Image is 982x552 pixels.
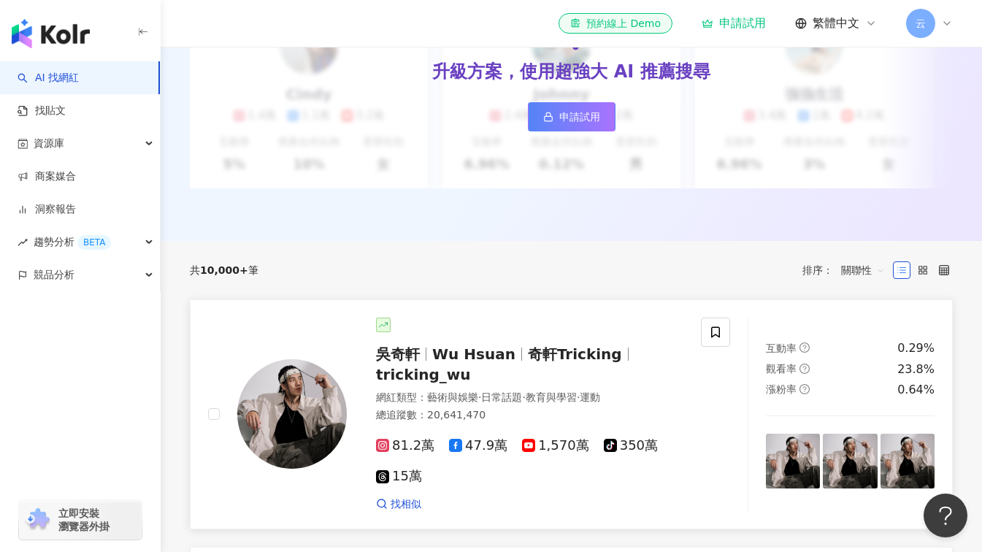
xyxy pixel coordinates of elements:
[58,507,110,533] span: 立即安裝 瀏覽器外掛
[526,391,577,403] span: 教育與學習
[897,361,935,377] div: 23.8%
[522,438,589,453] span: 1,570萬
[559,111,600,123] span: 申請試用
[190,264,258,276] div: 共 筆
[799,364,810,374] span: question-circle
[916,15,926,31] span: 云
[376,391,683,405] div: 網紅類型 ：
[376,345,420,363] span: 吳奇軒
[77,235,111,250] div: BETA
[34,127,64,160] span: 資源庫
[432,60,710,85] div: 升級方案，使用超強大 AI 推薦搜尋
[376,366,471,383] span: tricking_wu
[881,434,935,488] img: post-image
[18,169,76,184] a: 商案媒合
[481,391,522,403] span: 日常話題
[237,359,347,469] img: KOL Avatar
[18,104,66,118] a: 找貼文
[559,13,672,34] a: 預約線上 Demo
[823,434,877,488] img: post-image
[427,391,478,403] span: 藝術與娛樂
[528,345,622,363] span: 奇軒Tricking
[813,15,859,31] span: 繁體中文
[802,258,893,282] div: 排序：
[23,508,52,532] img: chrome extension
[766,342,797,354] span: 互動率
[702,16,766,31] a: 申請試用
[18,237,28,248] span: rise
[18,202,76,217] a: 洞察報告
[376,469,422,484] span: 15萬
[766,434,820,488] img: post-image
[924,494,967,537] iframe: Help Scout Beacon - Open
[478,391,481,403] span: ·
[376,408,683,423] div: 總追蹤數 ： 20,641,470
[528,102,615,131] a: 申請試用
[799,342,810,353] span: question-circle
[766,383,797,395] span: 漲粉率
[18,71,79,85] a: searchAI 找網紅
[841,258,885,282] span: 關聯性
[766,363,797,375] span: 觀看率
[19,500,142,540] a: chrome extension立即安裝 瀏覽器外掛
[577,391,580,403] span: ·
[200,264,248,276] span: 10,000+
[799,384,810,394] span: question-circle
[34,258,74,291] span: 競品分析
[12,19,90,48] img: logo
[580,391,600,403] span: 運動
[376,497,421,512] a: 找相似
[190,299,953,530] a: KOL Avatar吳奇軒Wu Hsuan奇軒Trickingtricking_wu網紅類型：藝術與娛樂·日常話題·教育與學習·運動總追蹤數：20,641,47081.2萬47.9萬1,570萬...
[34,226,111,258] span: 趨勢分析
[897,382,935,398] div: 0.64%
[391,497,421,512] span: 找相似
[604,438,658,453] span: 350萬
[570,16,661,31] div: 預約線上 Demo
[449,438,507,453] span: 47.9萬
[432,345,515,363] span: Wu Hsuan
[897,340,935,356] div: 0.29%
[376,438,434,453] span: 81.2萬
[522,391,525,403] span: ·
